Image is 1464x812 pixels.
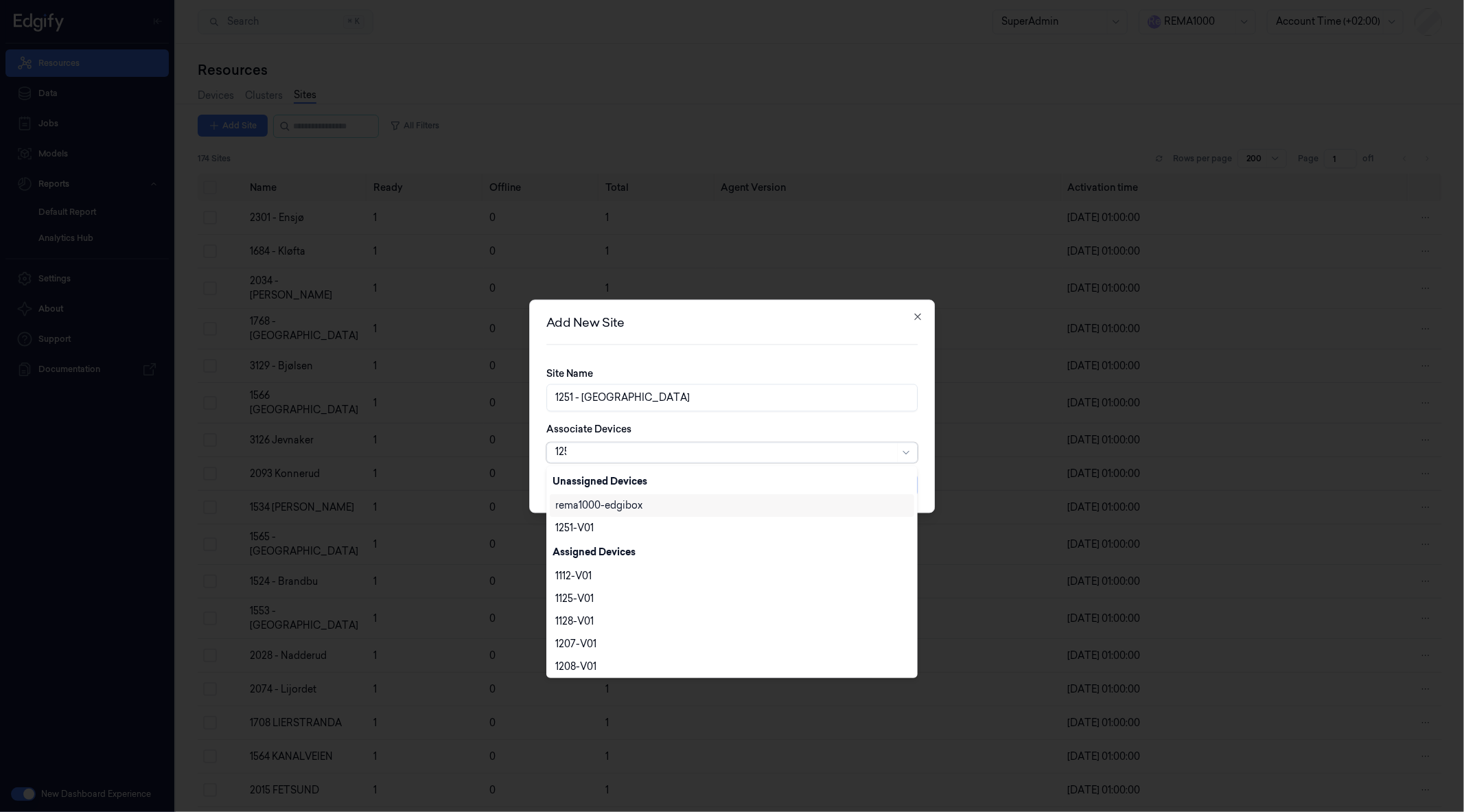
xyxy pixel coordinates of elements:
[550,469,914,494] div: Unassigned Devices
[546,384,918,411] input: Add Site
[555,592,594,606] div: 1125-V01
[555,498,642,513] div: rema1000-edgibox
[555,637,596,651] div: 1207-V01
[555,569,592,583] div: 1112-V01
[546,367,593,380] label: Site Name
[546,316,918,329] h2: Add New Site
[550,540,914,565] div: Assigned Devices
[546,422,631,436] label: Associate Devices
[555,660,596,674] div: 1208-V01
[555,521,594,535] div: 1251-V01
[555,614,594,629] div: 1128-V01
